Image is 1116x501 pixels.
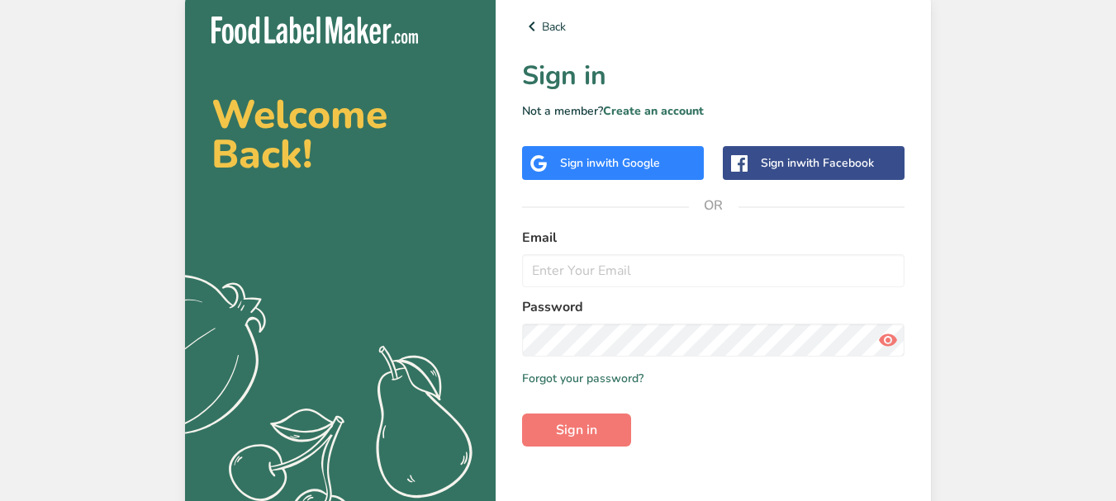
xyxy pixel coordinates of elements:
[522,17,905,36] a: Back
[689,181,738,230] span: OR
[522,414,631,447] button: Sign in
[522,228,905,248] label: Email
[211,95,469,174] h2: Welcome Back!
[603,103,704,119] a: Create an account
[560,154,660,172] div: Sign in
[211,17,418,44] img: Food Label Maker
[522,297,905,317] label: Password
[796,155,874,171] span: with Facebook
[522,254,905,287] input: Enter Your Email
[522,102,905,120] p: Not a member?
[596,155,660,171] span: with Google
[556,420,597,440] span: Sign in
[522,56,905,96] h1: Sign in
[522,370,643,387] a: Forgot your password?
[761,154,874,172] div: Sign in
